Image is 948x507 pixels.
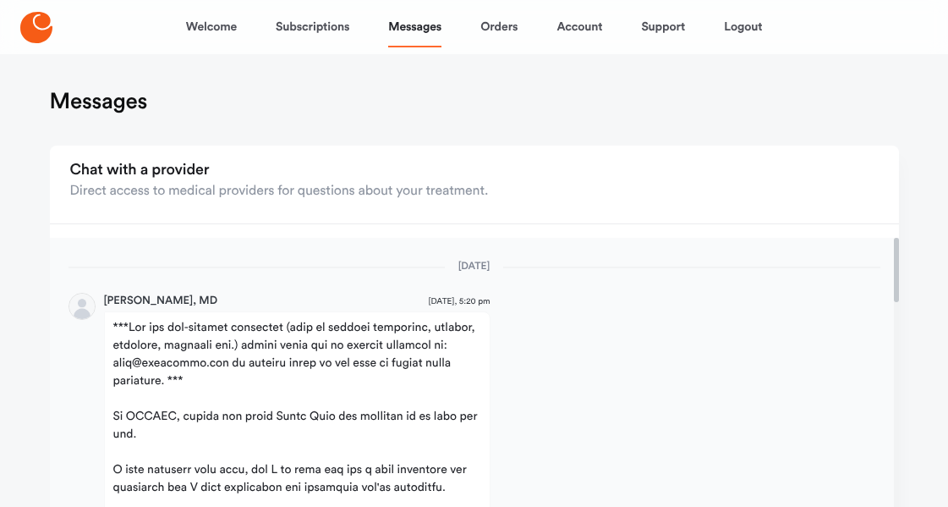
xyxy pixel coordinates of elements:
a: Subscriptions [276,7,349,47]
span: [DATE], 5:20 pm [429,295,490,309]
img: Doctor's avatar [69,294,95,319]
a: Support [641,7,685,47]
strong: [PERSON_NAME], MD [104,293,218,310]
a: Account [556,7,602,47]
span: [DATE] [445,261,504,274]
div: Chat with a provider [70,161,489,181]
div: Direct access to medical providers for questions about your treatment. [70,181,489,201]
h1: Messages [50,88,148,115]
a: Messages [388,7,441,47]
a: Logout [724,7,762,47]
a: Orders [480,7,518,47]
a: Welcome [186,7,237,47]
